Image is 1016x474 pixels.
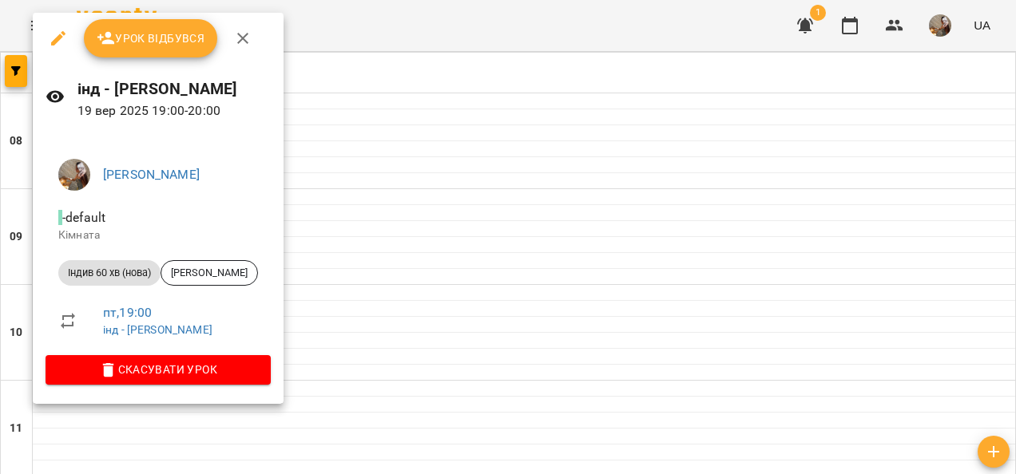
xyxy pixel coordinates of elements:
[103,305,152,320] a: пт , 19:00
[84,19,218,57] button: Урок відбувся
[58,360,258,379] span: Скасувати Урок
[46,355,271,384] button: Скасувати Урок
[161,266,257,280] span: [PERSON_NAME]
[58,210,109,225] span: - default
[97,29,205,48] span: Урок відбувся
[58,266,161,280] span: Індив 60 хв (нова)
[77,101,271,120] p: 19 вер 2025 19:00 - 20:00
[58,227,258,243] p: Кімната
[161,260,258,286] div: [PERSON_NAME]
[103,167,200,182] a: [PERSON_NAME]
[103,323,212,336] a: інд - [PERSON_NAME]
[58,159,90,191] img: 064cb9cc0df9fe3f3a40f0bf741a8fe7.JPG
[77,77,271,101] h6: інд - [PERSON_NAME]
